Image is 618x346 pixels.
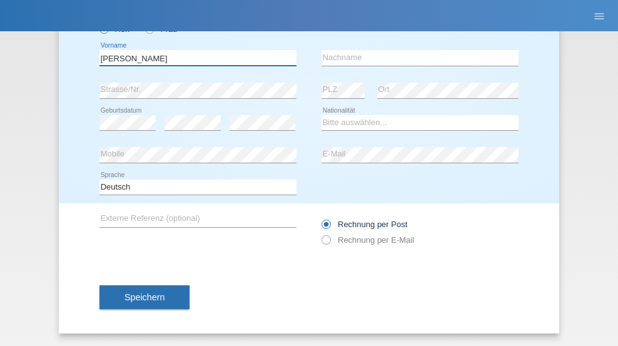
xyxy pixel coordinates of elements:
[322,220,330,235] input: Rechnung per Post
[322,220,407,229] label: Rechnung per Post
[322,235,414,245] label: Rechnung per E-Mail
[99,285,190,309] button: Speichern
[587,12,612,19] a: menu
[322,235,330,251] input: Rechnung per E-Mail
[593,10,605,23] i: menu
[124,292,165,302] span: Speichern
